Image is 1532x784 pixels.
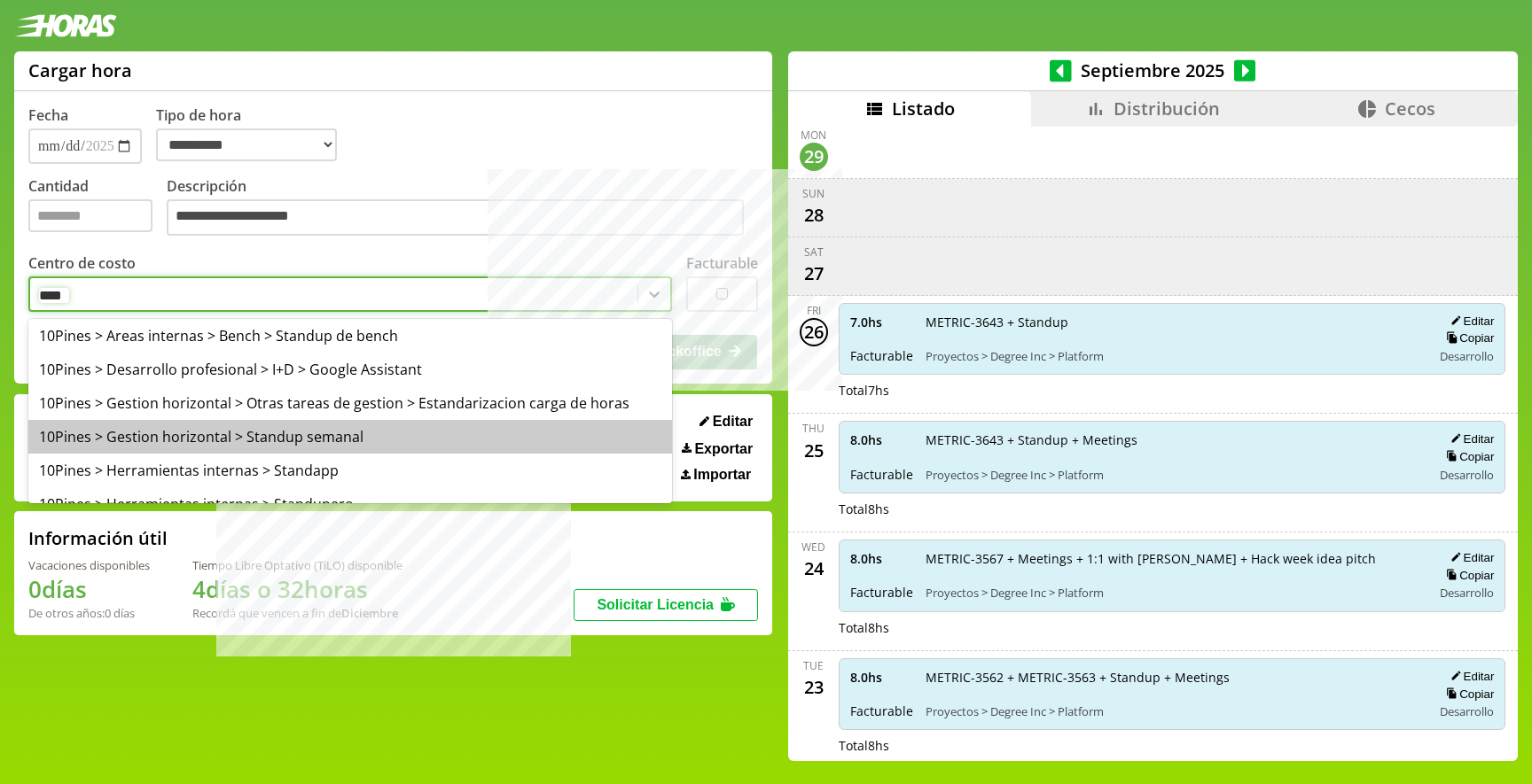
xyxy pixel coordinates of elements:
[800,673,828,702] div: 23
[926,550,1420,567] span: METRIC-3567 + Meetings + 1:1 with [PERSON_NAME] + Hack week idea pitch
[926,669,1420,686] span: METRIC-3562 + METRIC-3563 + Standup + Meetings
[28,454,672,487] div: 10Pines > Herramientas internas > Standapp
[850,702,913,719] span: Facturable
[1440,348,1494,364] span: Desarrollo
[839,382,1506,399] div: Total 7 hs
[28,573,150,605] h1: 0 días
[926,431,1420,448] span: METRIC-3643 + Standup + Meetings
[1441,687,1494,702] button: Copiar
[801,539,825,555] div: Wed
[800,318,828,346] div: 26
[1441,568,1494,583] button: Copiar
[574,589,758,621] button: Solicitar Licencia
[839,619,1506,636] div: Total 8 hs
[803,658,824,673] div: Tue
[800,436,828,464] div: 25
[804,245,824,260] div: Sat
[807,303,821,318] div: Fri
[839,737,1506,754] div: Total 8 hs
[28,199,152,232] input: Cantidad
[192,605,403,621] div: Recordá que vencen a fin de
[28,58,132,82] h1: Cargar hora
[926,585,1420,601] span: Proyectos > Degree Inc > Platform
[802,186,825,201] div: Sun
[167,199,744,237] textarea: Descripción
[850,550,913,567] span: 8.0 hs
[802,421,825,436] div: Thu
[28,319,672,353] div: 10Pines > Areas internas > Bench > Standup de bench
[850,314,913,330] span: 7.0 hs
[28,253,136,273] label: Centro de costo
[28,487,672,521] div: 10Pines > Herramientas internas > Standupero
[28,526,168,550] h2: Información útil
[28,557,150,573] div: Vacaciones disponibles
[926,348,1420,364] span: Proyectos > Degree Inc > Platform
[28,105,68,125] label: Fecha
[1385,97,1435,120] span: Cecos
[788,127,1518,758] div: scrollable content
[801,128,826,143] div: Mon
[713,414,753,430] span: Editar
[167,176,758,241] label: Descripción
[850,584,913,601] span: Facturable
[892,97,955,120] span: Listado
[28,176,167,241] label: Cantidad
[1114,97,1220,120] span: Distribución
[800,143,828,171] div: 29
[694,413,758,431] button: Editar
[1072,58,1234,82] span: Septiembre 2025
[28,420,672,454] div: 10Pines > Gestion horizontal > Standup semanal
[926,467,1420,483] span: Proyectos > Degree Inc > Platform
[341,605,398,621] b: Diciembre
[800,201,828,229] div: 28
[850,431,913,448] span: 8.0 hs
[28,353,672,386] div: 10Pines > Desarrollo profesional > I+D > Google Assistant
[1441,330,1494,345] button: Copiar
[192,557,403,573] div: Tiempo Libre Optativo (TiLO) disponible
[156,128,337,161] select: Tipo de hora
[1445,669,1494,684] button: Editar
[156,105,351,164] label: Tipo de hora
[1445,550,1494,565] button: Editar
[926,314,1420,330] span: METRIC-3643 + Standup
[1440,585,1494,601] span: Desarrollo
[693,467,751,483] span: Importar
[1445,314,1494,329] button: Editar
[192,573,403,605] h1: 4 días o 32 horas
[1441,449,1494,464] button: Copiar
[850,466,913,483] span: Facturable
[839,501,1506,517] div: Total 8 hs
[1445,431,1494,446] button: Editar
[28,386,672,420] div: 10Pines > Gestion horizontal > Otras tareas de gestion > Estandarizacion carga de horas
[14,14,117,37] img: logotipo
[850,347,913,364] span: Facturable
[686,253,758,273] label: Facturable
[850,669,913,686] span: 8.0 hs
[676,440,758,458] button: Exportar
[597,597,714,612] span: Solicitar Licencia
[694,441,753,457] span: Exportar
[800,260,828,288] div: 27
[800,555,828,583] div: 24
[926,703,1420,719] span: Proyectos > Degree Inc > Platform
[1440,467,1494,483] span: Desarrollo
[28,605,150,621] div: De otros años: 0 días
[1440,703,1494,719] span: Desarrollo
